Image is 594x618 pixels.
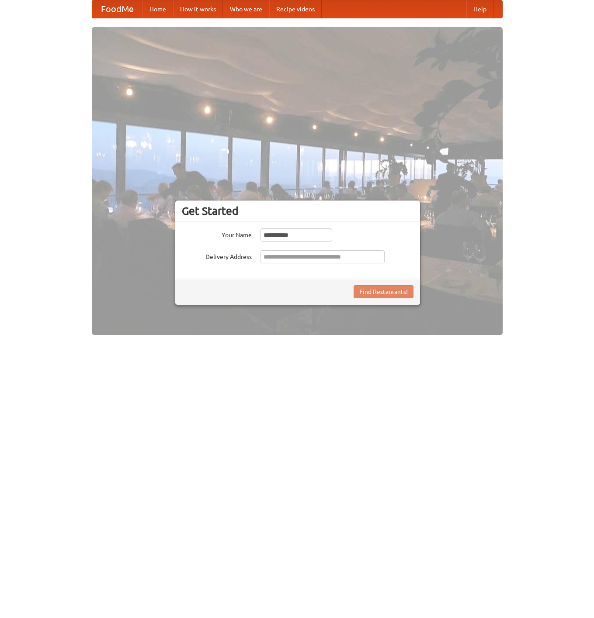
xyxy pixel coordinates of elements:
[466,0,493,18] a: Help
[269,0,322,18] a: Recipe videos
[182,250,252,261] label: Delivery Address
[92,0,142,18] a: FoodMe
[354,285,413,298] button: Find Restaurants!
[182,228,252,239] label: Your Name
[173,0,223,18] a: How it works
[142,0,173,18] a: Home
[223,0,269,18] a: Who we are
[182,204,413,218] h3: Get Started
